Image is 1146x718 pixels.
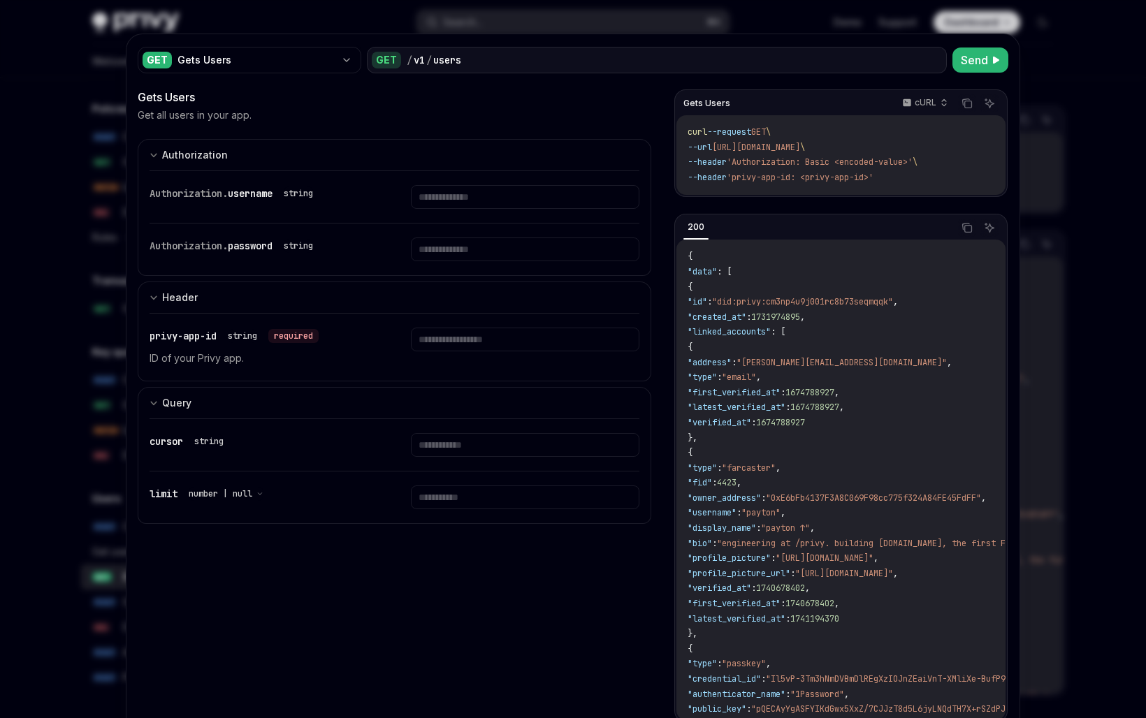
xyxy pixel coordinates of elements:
[727,156,913,168] span: 'Authorization: Basic <encoded-value>'
[947,357,952,368] span: ,
[688,326,771,337] span: "linked_accounts"
[688,387,781,398] span: "first_verified_at"
[433,53,461,67] div: users
[756,522,761,534] span: :
[785,613,790,624] span: :
[712,538,717,549] span: :
[688,522,756,534] span: "display_name"
[688,507,737,518] span: "username"
[771,326,785,337] span: : [
[781,507,785,518] span: ,
[785,387,834,398] span: 1674788927
[688,689,785,700] span: "authenticator_name"
[766,673,1098,684] span: "Il5vP-3Tm3hNmDVBmDlREgXzIOJnZEaiVnT-XMliXe-BufP9GL1-d3qhozk9IkZwQ_"
[683,98,730,109] span: Gets Users
[915,97,936,108] p: cURL
[688,583,751,594] span: "verified_at"
[150,328,319,344] div: privy-app-id
[961,52,988,68] span: Send
[138,45,361,75] button: GETGets Users
[790,689,844,700] span: "1Password"
[737,507,741,518] span: :
[766,492,981,504] span: "0xE6bFb4137F3A8C069F98cc775f324A84FE45FdFF"
[138,139,651,170] button: expand input section
[839,402,844,413] span: ,
[756,417,805,428] span: 1674788927
[150,237,319,254] div: Authorization.password
[189,488,252,499] span: number | null
[761,522,810,534] span: "payton ↑"
[844,689,849,700] span: ,
[761,492,766,504] span: :
[150,350,377,367] p: ID of your Privy app.
[143,52,172,68] div: GET
[712,296,893,307] span: "did:privy:cm3np4u9j001rc8b73seqmqqk"
[688,462,717,474] span: "type"
[751,126,766,138] span: GET
[751,417,756,428] span: :
[683,219,709,235] div: 200
[688,312,746,323] span: "created_at"
[781,387,785,398] span: :
[138,108,252,122] p: Get all users in your app.
[751,312,800,323] span: 1731974895
[150,240,228,252] span: Authorization.
[688,296,707,307] span: "id"
[756,583,805,594] span: 1740678402
[162,395,191,411] div: Query
[766,126,771,138] span: \
[372,52,401,68] div: GET
[894,91,954,115] button: cURL
[722,372,756,383] span: "email"
[426,53,432,67] div: /
[771,552,776,564] span: :
[150,485,269,502] div: limit
[805,583,810,594] span: ,
[727,172,873,183] span: 'privy-app-id: <privy-app-id>'
[688,126,707,138] span: curl
[688,628,697,639] span: },
[717,372,722,383] span: :
[776,462,781,474] span: ,
[712,142,800,153] span: [URL][DOMAIN_NAME]
[688,266,717,277] span: "data"
[981,492,986,504] span: ,
[893,296,898,307] span: ,
[138,89,651,105] div: Gets Users
[717,477,737,488] span: 4423
[688,342,692,353] span: {
[722,658,766,669] span: "passkey"
[138,281,651,313] button: expand input section
[688,372,717,383] span: "type"
[800,312,805,323] span: ,
[150,185,319,202] div: Authorization.username
[688,251,692,262] span: {
[162,147,228,163] div: Authorization
[688,703,746,715] span: "public_key"
[746,312,751,323] span: :
[980,94,999,112] button: Ask AI
[795,568,893,579] span: "[URL][DOMAIN_NAME]"
[688,552,771,564] span: "profile_picture"
[150,488,177,500] span: limit
[737,477,741,488] span: ,
[228,240,273,252] span: password
[761,673,766,684] span: :
[688,172,727,183] span: --header
[688,142,712,153] span: --url
[790,402,839,413] span: 1674788927
[756,372,761,383] span: ,
[162,289,198,306] div: Header
[834,387,839,398] span: ,
[717,658,722,669] span: :
[952,47,1008,73] button: Send
[268,329,319,343] div: required
[737,357,947,368] span: "[PERSON_NAME][EMAIL_ADDRESS][DOMAIN_NAME]"
[873,552,878,564] span: ,
[712,477,717,488] span: :
[228,187,273,200] span: username
[688,492,761,504] span: "owner_address"
[785,689,790,700] span: :
[688,568,790,579] span: "profile_picture_url"
[688,598,781,609] span: "first_verified_at"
